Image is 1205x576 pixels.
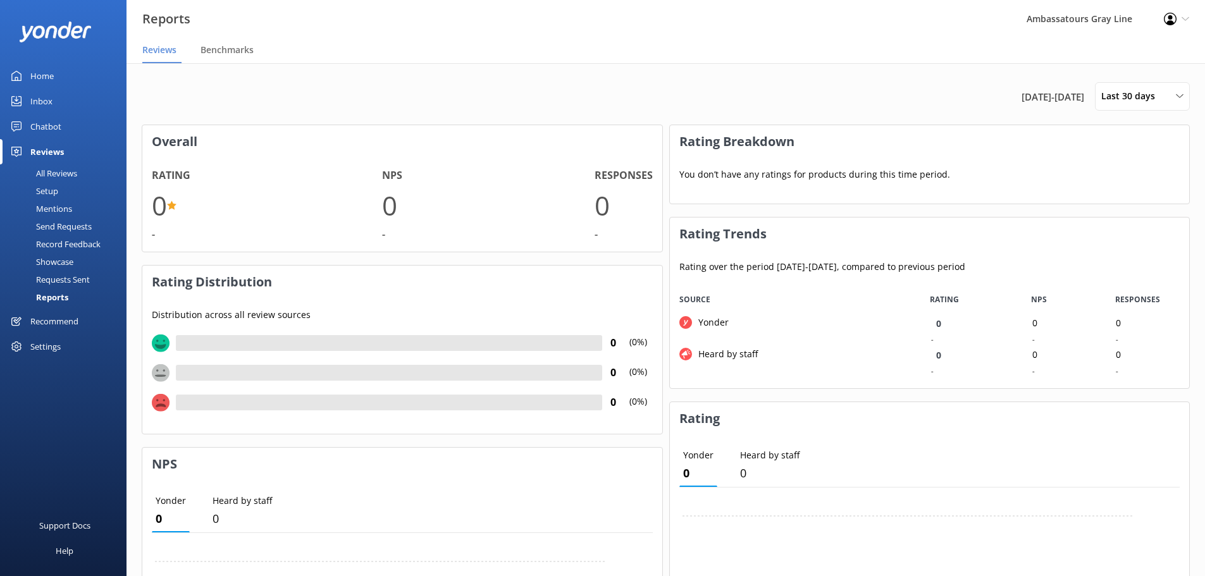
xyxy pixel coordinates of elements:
h3: Rating [670,402,1190,435]
a: Record Feedback [8,235,127,253]
h3: NPS [142,448,662,481]
div: Settings [30,334,61,359]
span: Benchmarks [201,44,254,56]
p: (0%) [624,365,653,395]
p: Heard by staff [740,448,800,462]
h4: Rating [152,168,190,184]
span: Reviews [142,44,176,56]
div: Showcase [8,253,73,271]
a: All Reviews [8,164,127,182]
span: RATING [930,293,959,305]
span: Source [679,293,710,305]
div: - [930,333,933,345]
h3: Reports [142,9,190,29]
div: Support Docs [39,513,90,538]
div: - [382,226,385,243]
div: grid [670,316,1190,379]
div: Help [56,538,73,563]
div: - [1032,333,1034,345]
div: 0 [1106,347,1189,363]
div: Mentions [8,200,72,218]
h3: Rating Distribution [142,266,662,298]
a: Reports [8,288,127,306]
div: Home [30,63,54,89]
p: Yonder [156,494,186,508]
div: Requests Sent [8,271,90,288]
h1: 0 [152,184,167,226]
p: Distribution across all review sources [152,308,653,322]
a: Showcase [8,253,127,271]
div: - [1115,365,1118,376]
p: 0 [213,510,272,528]
h4: NPS [382,168,402,184]
p: 0 [740,464,800,482]
div: Inbox [30,89,53,114]
div: Setup [8,182,58,200]
div: All Reviews [8,164,77,182]
h4: Responses [595,168,653,184]
div: Reviews [30,139,64,164]
a: Mentions [8,200,127,218]
p: 0 [156,510,186,528]
h3: Rating Trends [670,218,1190,250]
div: 0 [1022,347,1106,363]
div: - [1032,365,1034,376]
a: Requests Sent [8,271,127,288]
div: Reports [8,288,68,306]
div: 0 [1022,316,1106,331]
h4: 0 [602,395,624,411]
div: 0 [1106,316,1189,331]
h3: Rating Breakdown [670,125,1190,158]
div: Yonder [692,316,729,329]
h4: 0 [602,365,624,381]
p: Yonder [683,448,714,462]
span: [DATE] - [DATE] [1022,89,1084,104]
div: Send Requests [8,218,92,235]
span: 0 [936,317,941,329]
div: Heard by staff [692,347,758,361]
img: yonder-white-logo.png [19,21,92,42]
div: - [930,365,933,376]
p: Heard by staff [213,494,272,508]
div: - [1115,333,1118,345]
h1: 0 [595,184,610,226]
div: Record Feedback [8,235,101,253]
p: Rating over the period [DATE] - [DATE] , compared to previous period [679,260,1180,274]
div: Recommend [30,309,78,334]
span: RESPONSES [1115,293,1160,305]
p: (0%) [624,395,653,424]
div: - [595,226,598,243]
a: Send Requests [8,218,127,235]
a: Setup [8,182,127,200]
p: 0 [683,464,714,482]
span: 0 [936,349,941,361]
p: You don’t have any ratings for products during this time period. [670,158,1190,191]
span: Last 30 days [1101,89,1163,103]
h4: 0 [602,335,624,352]
span: NPS [1031,293,1047,305]
p: (0%) [624,335,653,365]
h3: Overall [142,125,662,158]
div: Chatbot [30,114,61,139]
div: - [152,226,155,243]
h1: 0 [382,184,397,226]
